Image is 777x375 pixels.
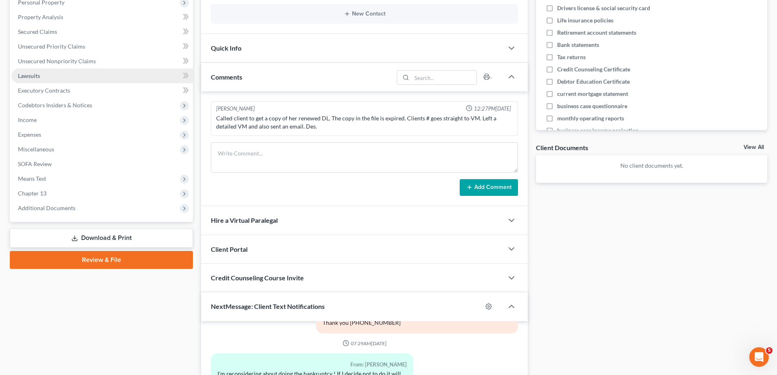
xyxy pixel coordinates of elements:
span: business case questionnaire [557,102,627,110]
div: 07:29AM[DATE] [211,340,518,347]
span: Property Analysis [18,13,63,20]
span: current mortgage statement [557,90,628,98]
span: Means Test [18,175,46,182]
iframe: Intercom live chat [749,347,769,367]
span: Quick Info [211,44,241,52]
p: No client documents yet. [542,162,761,170]
span: Codebtors Insiders & Notices [18,102,92,109]
a: View All [744,144,764,150]
a: Review & File [10,251,193,269]
span: business case income projection [557,126,639,135]
div: From: [PERSON_NAME] [217,360,406,369]
a: Unsecured Priority Claims [11,39,193,54]
a: Download & Print [10,229,193,248]
span: monthly operating reports [557,114,624,122]
span: Unsecured Nonpriority Claims [18,58,96,64]
span: Comments [211,73,242,81]
div: Called client to get a copy of her renewed DL. The copy in the file is expired. Clients # goes st... [216,114,513,131]
span: 5 [766,347,773,354]
div: [PERSON_NAME] [216,105,255,113]
span: Unsecured Priority Claims [18,43,85,50]
span: Credit Counseling Course Invite [211,274,304,282]
span: Client Portal [211,245,248,253]
a: Unsecured Nonpriority Claims [11,54,193,69]
span: Hire a Virtual Paralegal [211,216,278,224]
span: Expenses [18,131,41,138]
button: Add Comment [460,179,518,196]
button: New Contact [217,11,511,17]
a: Secured Claims [11,24,193,39]
span: Additional Documents [18,204,75,211]
a: Executory Contracts [11,83,193,98]
span: Bank statements [557,41,599,49]
span: Credit Counseling Certificate [557,65,630,73]
a: Lawsuits [11,69,193,83]
a: SOFA Review [11,157,193,171]
span: Miscellaneous [18,146,54,153]
a: Property Analysis [11,10,193,24]
span: Life insurance policies [557,16,613,24]
span: Retirement account statements [557,29,636,37]
span: Lawsuits [18,72,40,79]
span: Income [18,116,37,123]
span: 12:27PM[DATE] [474,105,511,113]
span: Executory Contracts [18,87,70,94]
span: NextMessage: Client Text Notifications [211,302,325,310]
span: Secured Claims [18,28,57,35]
input: Search... [412,71,477,84]
span: SOFA Review [18,160,52,167]
span: Chapter 13 [18,190,46,197]
span: Debtor Education Certificate [557,78,630,86]
span: Tax returns [557,53,586,61]
div: Client Documents [536,143,588,152]
span: Drivers license & social security card [557,4,650,12]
